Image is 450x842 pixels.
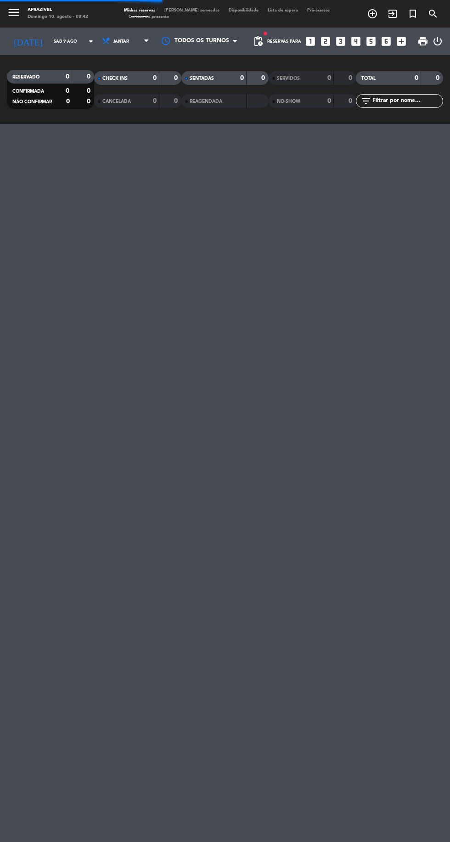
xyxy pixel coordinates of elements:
[102,99,131,104] span: CANCELADA
[304,35,316,47] i: looks_one
[28,7,88,14] div: Aprazível
[427,8,439,19] i: search
[12,75,39,79] span: RESERVADO
[113,39,129,44] span: Jantar
[28,14,88,21] div: Domingo 10. agosto - 08:42
[174,75,180,81] strong: 0
[350,35,362,47] i: looks_4
[349,98,354,104] strong: 0
[267,39,301,44] span: Reservas para
[417,36,428,47] span: print
[327,98,331,104] strong: 0
[12,100,52,104] span: NÃO CONFIRMAR
[7,6,21,19] i: menu
[432,36,443,47] i: power_settings_new
[12,89,44,94] span: CONFIRMADA
[365,35,377,47] i: looks_5
[261,75,267,81] strong: 0
[436,75,441,81] strong: 0
[66,98,70,105] strong: 0
[360,95,371,107] i: filter_list
[349,75,354,81] strong: 0
[153,75,157,81] strong: 0
[7,6,21,22] button: menu
[380,35,392,47] i: looks_6
[407,8,418,19] i: turned_in_not
[190,76,214,81] span: SENTADAS
[66,73,69,80] strong: 0
[224,8,263,12] span: Disponibilidade
[371,96,443,106] input: Filtrar por nome...
[240,75,244,81] strong: 0
[335,35,347,47] i: looks_3
[253,36,264,47] span: pending_actions
[87,98,92,105] strong: 0
[102,76,128,81] span: CHECK INS
[361,76,376,81] span: TOTAL
[190,99,222,104] span: REAGENDADA
[277,99,300,104] span: NO-SHOW
[7,32,49,51] i: [DATE]
[263,8,303,12] span: Lista de espera
[66,88,69,94] strong: 0
[415,75,418,81] strong: 0
[320,35,332,47] i: looks_two
[432,28,443,55] div: LOG OUT
[153,98,157,104] strong: 0
[85,36,96,47] i: arrow_drop_down
[263,31,268,36] span: fiber_manual_record
[119,8,160,12] span: Minhas reservas
[160,8,224,12] span: [PERSON_NAME] semeadas
[367,8,378,19] i: add_circle_outline
[87,88,92,94] strong: 0
[387,8,398,19] i: exit_to_app
[174,98,180,104] strong: 0
[395,35,407,47] i: add_box
[87,73,92,80] strong: 0
[124,15,174,19] span: Cartões de presente
[277,76,300,81] span: SERVIDOS
[327,75,331,81] strong: 0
